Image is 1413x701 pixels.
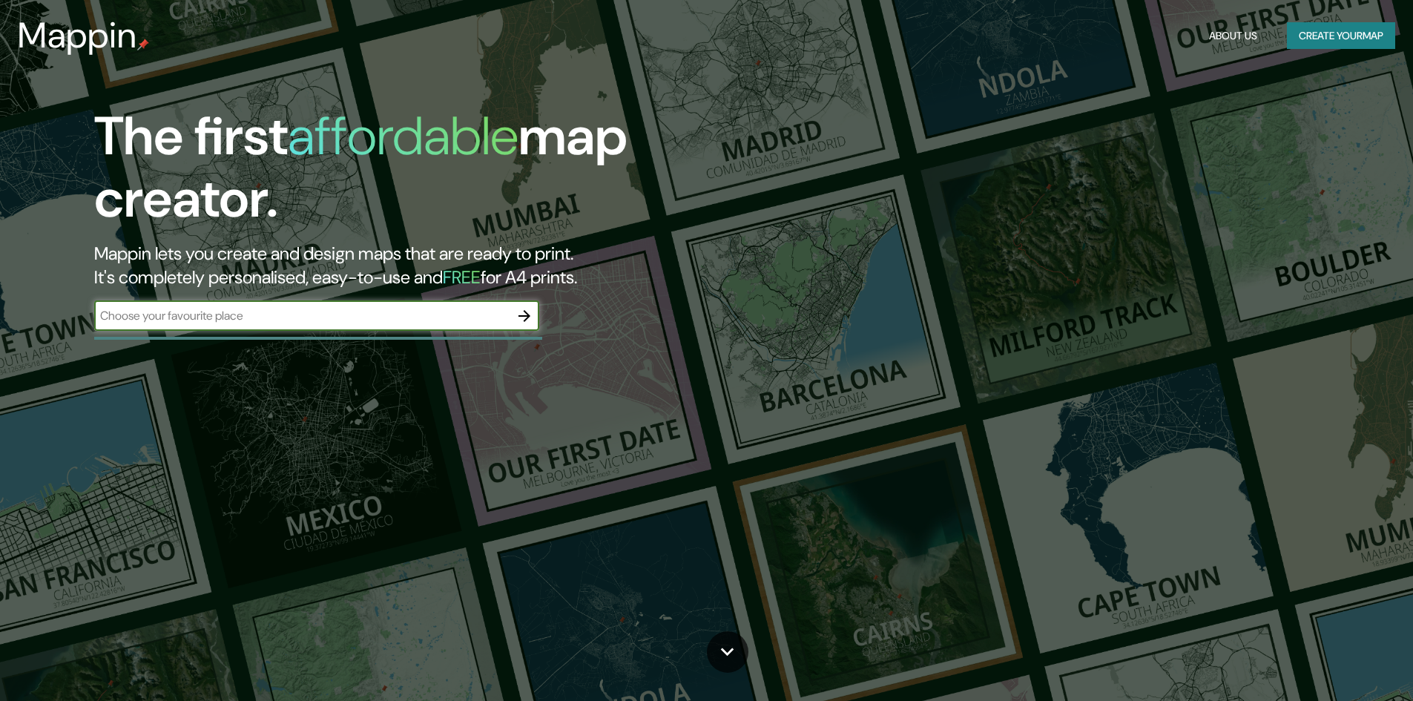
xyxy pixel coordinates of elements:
img: mappin-pin [137,39,149,50]
h1: affordable [288,102,518,171]
h2: Mappin lets you create and design maps that are ready to print. It's completely personalised, eas... [94,242,801,289]
h1: The first map creator. [94,105,801,242]
button: About Us [1203,22,1263,50]
h3: Mappin [18,15,137,56]
h5: FREE [443,266,481,289]
input: Choose your favourite place [94,307,510,324]
button: Create yourmap [1287,22,1395,50]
